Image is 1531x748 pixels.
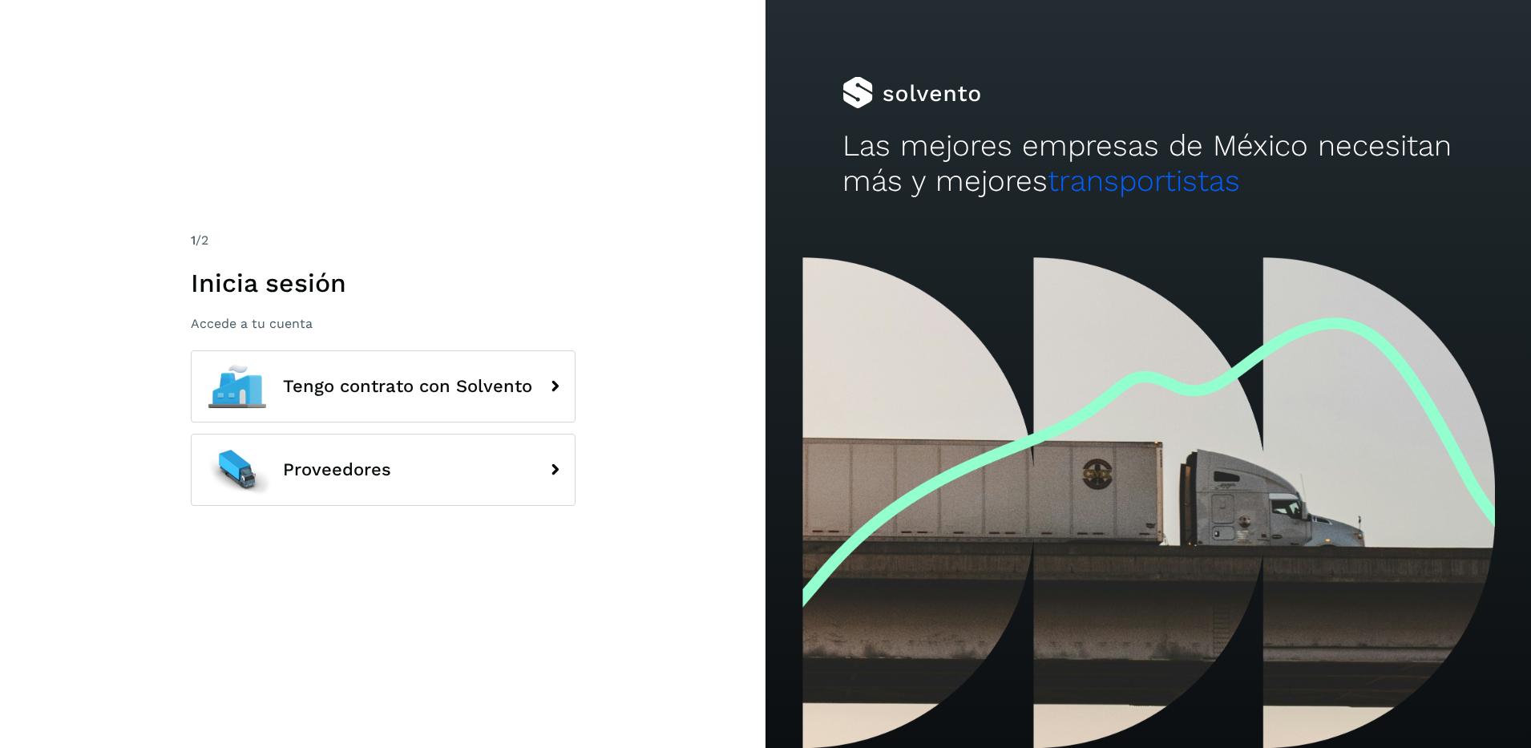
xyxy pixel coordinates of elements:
[191,316,576,331] p: Accede a tu cuenta
[1048,164,1240,198] span: transportistas
[283,377,532,396] span: Tengo contrato con Solvento
[191,268,576,298] h1: Inicia sesión
[191,231,576,250] div: /2
[191,350,576,423] button: Tengo contrato con Solvento
[283,460,391,479] span: Proveedores
[191,434,576,506] button: Proveedores
[191,232,196,248] span: 1
[842,128,1455,200] h2: Las mejores empresas de México necesitan más y mejores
